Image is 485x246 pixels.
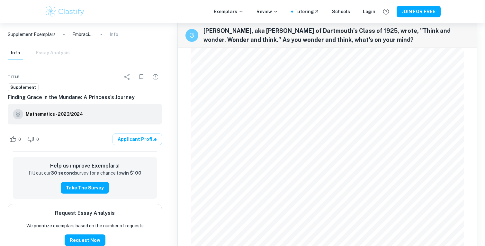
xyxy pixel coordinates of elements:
[8,74,20,80] span: Title
[135,70,148,83] div: Bookmark
[8,94,162,101] h6: Finding Grace in the Mundane: A Princess's Journey
[26,222,144,229] p: We prioritize exemplars based on the number of requests
[294,8,319,15] a: Tutoring
[149,70,162,83] div: Report issue
[26,109,83,119] a: Mathematics - 2023/2024
[121,170,141,176] strong: win $100
[110,31,118,38] p: Info
[51,170,75,176] strong: 30 second
[185,29,198,42] div: recipe
[397,6,441,17] button: JOIN FOR FREE
[8,46,23,60] button: Info
[381,6,391,17] button: Help and Feedback
[332,8,350,15] a: Schools
[256,8,278,15] p: Review
[8,84,38,91] span: Supplement
[45,5,85,18] img: Clastify logo
[8,134,24,144] div: Like
[18,162,152,170] h6: Help us improve Exemplars!
[72,31,93,38] p: Embracing the Unconventional: A Quest for Understanding
[214,8,244,15] p: Exemplars
[8,83,39,91] a: Supplement
[8,31,56,38] a: Supplement Exemplars
[65,234,105,246] button: Request Now
[26,111,83,118] h6: Mathematics - 2023/2024
[33,136,42,143] span: 0
[121,70,134,83] div: Share
[29,170,141,177] p: Fill out our survey for a chance to
[203,26,469,44] span: [PERSON_NAME], aka [PERSON_NAME] of Dartmouth's Class of 1925, wrote, "Think and wonder. Wonder a...
[112,133,162,145] a: Applicant Profile
[15,136,24,143] span: 0
[55,209,115,217] h6: Request Essay Analysis
[26,134,42,144] div: Dislike
[363,8,375,15] a: Login
[61,182,109,194] button: Take the Survey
